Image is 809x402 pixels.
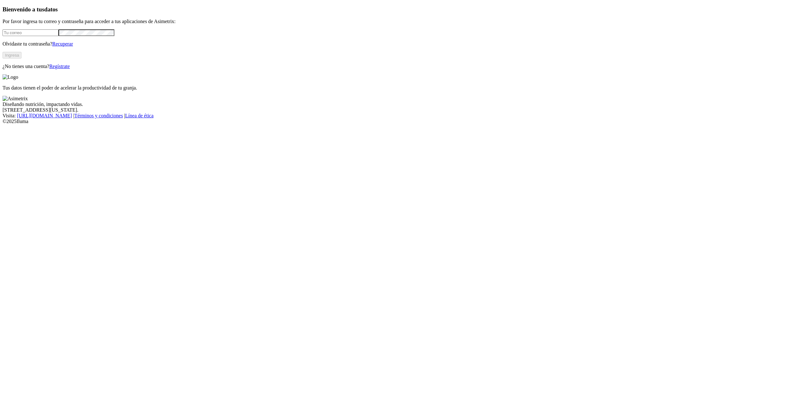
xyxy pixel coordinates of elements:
button: Ingresa [3,52,21,59]
a: [URL][DOMAIN_NAME] [17,113,72,118]
p: Por favor ingresa tu correo y contraseña para acceder a tus aplicaciones de Asimetrix: [3,19,806,24]
p: Olvidaste tu contraseña? [3,41,806,47]
a: Línea de ética [125,113,154,118]
div: Visita : | | [3,113,806,119]
a: Recuperar [52,41,73,46]
p: ¿No tienes una cuenta? [3,64,806,69]
a: Términos y condiciones [74,113,123,118]
img: Asimetrix [3,96,28,102]
img: Logo [3,74,18,80]
div: Diseñando nutrición, impactando vidas. [3,102,806,107]
span: datos [44,6,58,13]
div: [STREET_ADDRESS][US_STATE]. [3,107,806,113]
p: Tus datos tienen el poder de acelerar la productividad de tu granja. [3,85,806,91]
h3: Bienvenido a tus [3,6,806,13]
div: © 2025 Iluma [3,119,806,124]
input: Tu correo [3,29,58,36]
a: Regístrate [49,64,70,69]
